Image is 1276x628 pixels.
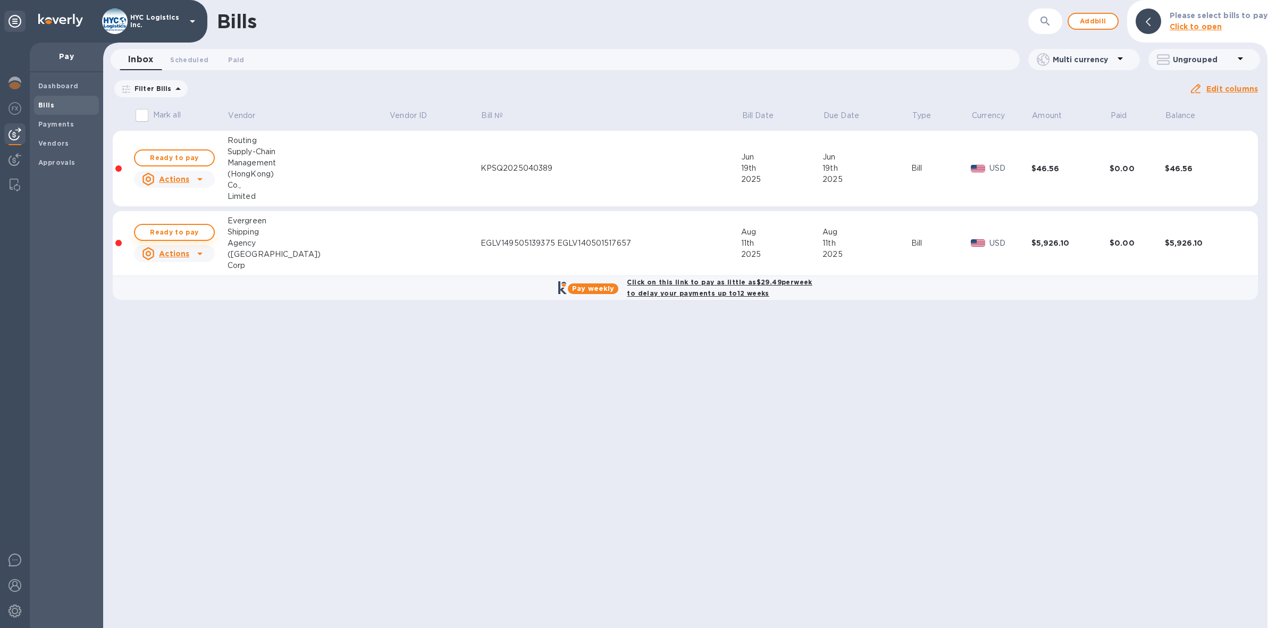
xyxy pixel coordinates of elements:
[1111,110,1127,121] p: Paid
[1032,110,1062,121] p: Amount
[627,278,812,297] b: Click on this link to pay as little as $29.49 per week to delay your payments up to 12 weeks
[822,249,911,260] div: 2025
[742,110,787,121] span: Bill Date
[38,101,54,109] b: Bills
[153,110,181,121] p: Mark all
[1206,85,1258,93] u: Edit columns
[144,152,205,164] span: Ready to pay
[228,249,389,260] div: ([GEOGRAPHIC_DATA])
[228,110,269,121] span: Vendor
[134,224,215,241] button: Ready to pay
[822,227,911,238] div: Aug
[134,149,215,166] button: Ready to pay
[1173,54,1234,65] p: Ungrouped
[822,174,911,185] div: 2025
[1165,110,1195,121] p: Balance
[1165,163,1244,174] div: $46.56
[742,110,774,121] p: Bill Date
[228,238,389,249] div: Agency
[228,260,389,271] div: Corp
[989,163,1031,174] p: USD
[911,163,971,174] div: Bill
[144,226,205,239] span: Ready to pay
[741,249,822,260] div: 2025
[38,158,75,166] b: Approvals
[741,163,822,174] div: 19th
[4,11,26,32] div: Unpin categories
[130,84,172,93] p: Filter Bills
[38,14,83,27] img: Logo
[572,284,614,292] b: Pay weekly
[1053,54,1114,65] p: Multi currency
[1170,11,1267,20] b: Please select bills to pay
[911,238,971,249] div: Bill
[822,163,911,174] div: 19th
[38,82,79,90] b: Dashboard
[741,152,822,163] div: Jun
[228,110,255,121] p: Vendor
[989,238,1031,249] p: USD
[1068,13,1119,30] button: Addbill
[1031,163,1110,174] div: $46.56
[130,14,183,29] p: HYC Logistics Inc.
[1165,238,1244,248] div: $5,926.10
[228,54,244,65] span: Paid
[481,238,741,249] div: EGLV149505139375 EGLV140501517657
[38,51,95,62] p: Pay
[1111,110,1141,121] span: Paid
[1110,238,1165,248] div: $0.00
[217,10,256,32] h1: Bills
[228,169,389,180] div: (HongKong)
[972,110,1005,121] p: Currency
[228,215,389,227] div: Evergreen
[38,139,69,147] b: Vendors
[1032,110,1076,121] span: Amount
[1031,238,1110,248] div: $5,926.10
[390,110,441,121] span: Vendor ID
[912,110,931,121] p: Type
[824,110,873,121] span: Due Date
[228,191,389,202] div: Limited
[9,102,21,115] img: Foreign exchange
[1110,163,1165,174] div: $0.00
[1170,22,1222,31] b: Click to open
[170,54,208,65] span: Scheduled
[1077,15,1109,28] span: Add bill
[228,146,389,157] div: Supply-Chain
[971,165,985,172] img: USD
[741,174,822,185] div: 2025
[228,135,389,146] div: Routing
[228,180,389,191] div: Co.,
[741,227,822,238] div: Aug
[481,163,741,174] div: KPSQ2025040389
[38,120,74,128] b: Payments
[228,227,389,238] div: Shipping
[1165,110,1209,121] span: Balance
[159,175,189,183] u: Actions
[822,152,911,163] div: Jun
[128,52,153,67] span: Inbox
[159,249,189,258] u: Actions
[390,110,427,121] p: Vendor ID
[741,238,822,249] div: 11th
[481,110,503,121] p: Bill №
[481,110,517,121] span: Bill №
[912,110,945,121] span: Type
[822,238,911,249] div: 11th
[971,239,985,247] img: USD
[824,110,859,121] p: Due Date
[228,157,389,169] div: Management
